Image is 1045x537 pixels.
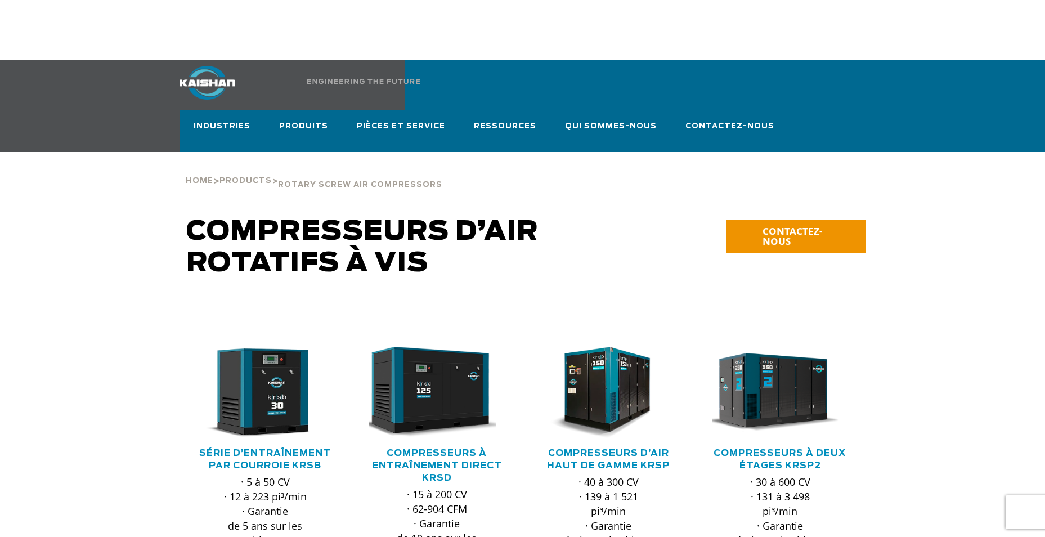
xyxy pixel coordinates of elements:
[369,347,505,438] div: KRSD125
[219,177,272,185] span: Products
[763,225,822,248] span: CONTACTEZ-NOUS
[189,347,325,438] img: KRSB30
[219,175,272,185] a: Products
[186,218,539,277] span: Compresseurs d’air rotatifs à vis
[474,111,537,152] a: Ressources
[685,111,774,150] a: Contactez-nous
[180,66,235,100] img: kaishan logo
[704,347,840,438] img: KRSP350
[726,220,866,253] a: CONTACTEZ-NOUS
[474,120,537,135] span: Ressources
[194,111,251,152] a: Industries
[186,177,213,185] span: Home
[532,347,668,438] img: KRSP150
[357,111,446,152] a: Pièces et service
[712,347,848,438] div: KRSP350
[372,449,502,482] a: Compresseurs à entraînement direct KRSD
[685,120,774,133] span: Contactez-nous
[361,347,496,438] img: KRSD125
[278,181,442,189] span: Rotary Screw Air Compressors
[199,449,331,470] a: Série d’entraînement par courroie KRSB
[186,175,213,185] a: Home
[279,120,329,135] span: Produits
[541,347,676,438] div: KRSP150
[198,347,333,438] div: KRSB30
[186,152,442,194] div: > >
[714,449,846,470] a: Compresseurs à deux étages KRSP2
[565,120,657,135] span: Qui sommes-nous
[547,449,670,470] a: Compresseurs d’air haut de gamme KRSP
[279,111,329,152] a: Produits
[357,120,446,135] span: Pièces et service
[565,111,657,152] a: Qui sommes-nous
[194,120,251,135] span: Industries
[180,60,379,110] a: Kaishan USA
[307,79,420,84] img: Ingénierie de l’avenir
